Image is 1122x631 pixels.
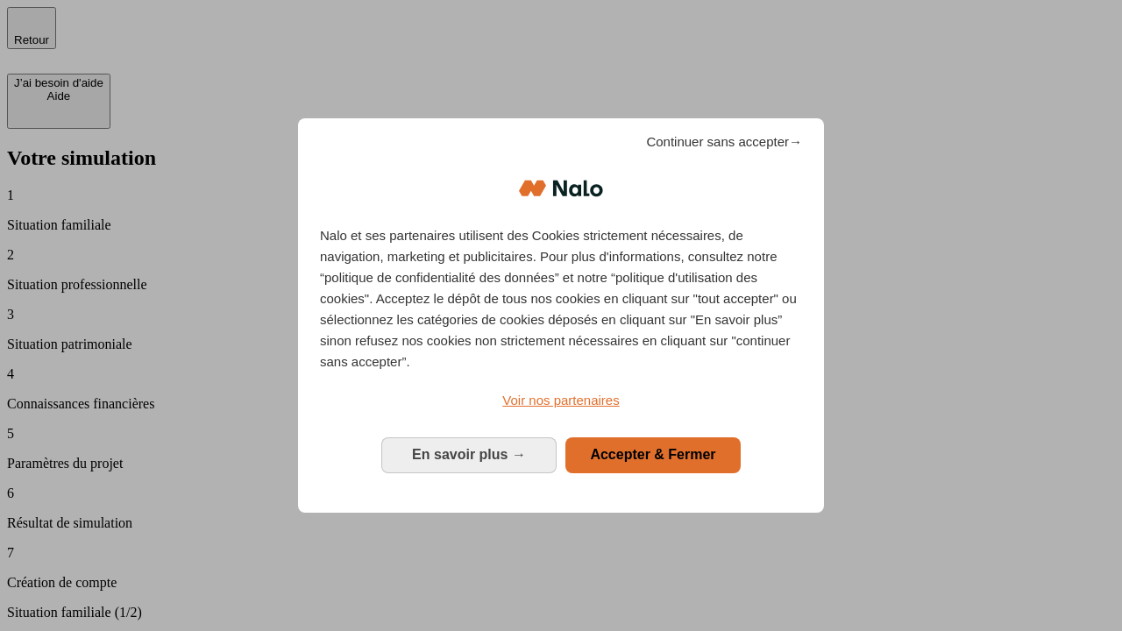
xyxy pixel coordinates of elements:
span: Continuer sans accepter→ [646,131,802,152]
a: Voir nos partenaires [320,390,802,411]
p: Nalo et ses partenaires utilisent des Cookies strictement nécessaires, de navigation, marketing e... [320,225,802,372]
div: Bienvenue chez Nalo Gestion du consentement [298,118,824,512]
span: Accepter & Fermer [590,447,715,462]
span: En savoir plus → [412,447,526,462]
button: En savoir plus: Configurer vos consentements [381,437,557,472]
button: Accepter & Fermer: Accepter notre traitement des données et fermer [565,437,741,472]
img: Logo [519,162,603,215]
span: Voir nos partenaires [502,393,619,408]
